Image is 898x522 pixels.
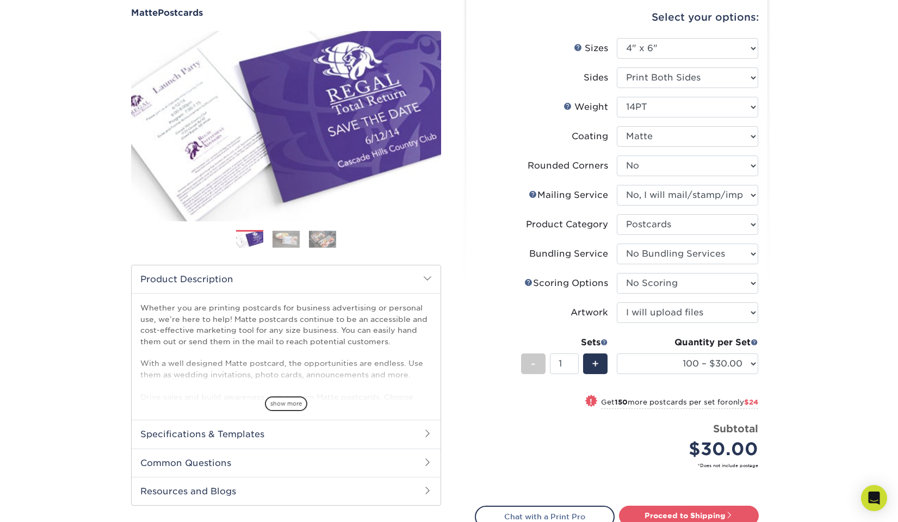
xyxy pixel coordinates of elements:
[572,130,608,143] div: Coating
[236,231,263,250] img: Postcards 01
[132,265,441,293] h2: Product Description
[131,8,441,18] a: MattePostcards
[131,8,441,18] h1: Postcards
[131,19,441,233] img: Matte 01
[601,398,758,409] small: Get more postcards per set for
[584,71,608,84] div: Sides
[592,356,599,372] span: +
[526,218,608,231] div: Product Category
[529,247,608,260] div: Bundling Service
[563,101,608,114] div: Weight
[713,422,758,434] strong: Subtotal
[617,336,758,349] div: Quantity per Set
[521,336,608,349] div: Sets
[484,462,758,469] small: *Does not include postage
[590,396,592,407] span: !
[744,398,758,406] span: $24
[625,436,758,462] div: $30.00
[531,356,536,372] span: -
[808,493,898,522] iframe: Google Customer Reviews
[528,159,608,172] div: Rounded Corners
[574,42,608,55] div: Sizes
[265,396,307,411] span: show more
[140,302,432,436] p: Whether you are printing postcards for business advertising or personal use, we’re here to help! ...
[524,277,608,290] div: Scoring Options
[131,8,158,18] span: Matte
[615,398,628,406] strong: 150
[728,398,758,406] span: only
[132,477,441,505] h2: Resources and Blogs
[132,449,441,477] h2: Common Questions
[529,189,608,202] div: Mailing Service
[132,420,441,448] h2: Specifications & Templates
[571,306,608,319] div: Artwork
[309,231,336,247] img: Postcards 03
[861,485,887,511] div: Open Intercom Messenger
[273,231,300,247] img: Postcards 02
